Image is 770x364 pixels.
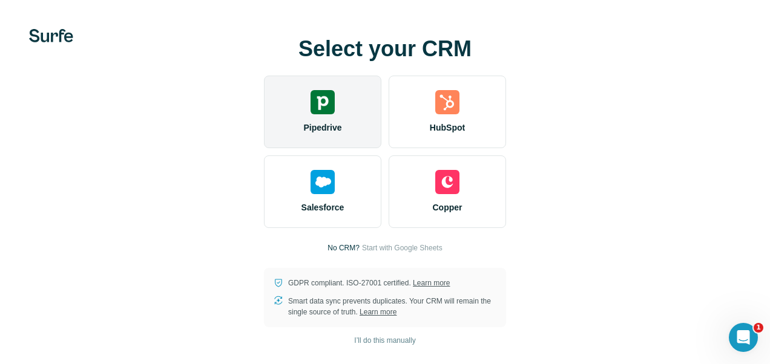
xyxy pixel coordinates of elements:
span: I’ll do this manually [354,335,415,346]
a: Learn more [413,279,450,287]
p: GDPR compliant. ISO-27001 certified. [288,278,450,288]
span: 1 [754,323,763,333]
img: Surfe's logo [29,29,73,42]
a: Learn more [360,308,397,316]
span: HubSpot [430,122,465,134]
img: hubspot's logo [435,90,459,114]
iframe: Intercom live chat [729,323,758,352]
span: Pipedrive [303,122,341,134]
img: copper's logo [435,170,459,194]
p: No CRM? [327,242,360,253]
img: pipedrive's logo [311,90,335,114]
span: Copper [433,201,462,213]
button: Start with Google Sheets [362,242,443,253]
h1: Select your CRM [264,37,506,61]
p: Smart data sync prevents duplicates. Your CRM will remain the single source of truth. [288,296,496,317]
span: Salesforce [301,201,344,213]
img: salesforce's logo [311,170,335,194]
button: I’ll do this manually [346,331,424,349]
